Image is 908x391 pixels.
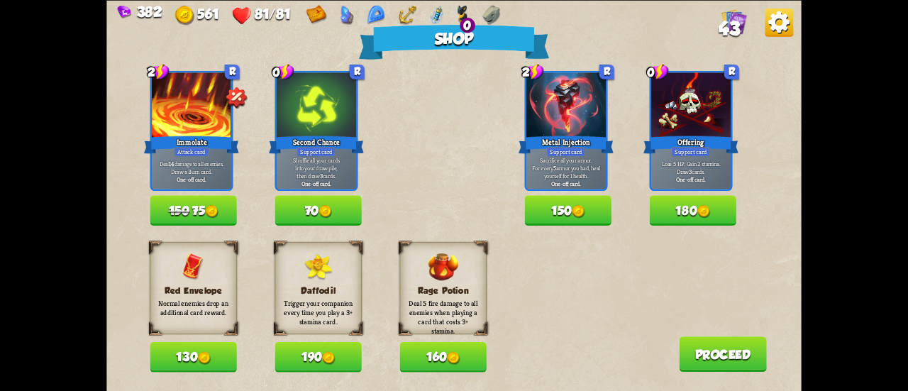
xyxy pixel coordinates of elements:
img: RedEnvelope.png [182,253,204,280]
img: Gold.png [198,351,211,364]
b: One-off card. [676,175,705,183]
img: Dragonstone - Raise your max HP by 1 after each combat. [482,5,500,25]
img: Gold.png [319,205,331,218]
b: 14 [169,160,174,167]
img: Discount_Icon.png [226,87,248,108]
div: Offering [643,134,738,155]
div: Support card [672,147,711,157]
p: Sacrifice all your armor. For every armor you had, heal yourself for 1 health. [528,156,604,180]
h3: Rage Potion [406,285,481,296]
p: Trigger your companion every time you play a 3+ stamina card. [281,298,356,326]
img: Daffodil.png [304,253,332,280]
button: 150 [524,195,611,226]
b: One-off card. [551,180,580,187]
h3: Red Envelope [156,285,231,296]
div: Support card [547,147,586,157]
div: Potion card [424,70,458,79]
div: Support card [297,147,336,157]
b: 3 [320,172,323,180]
div: 0 [647,63,669,79]
p: The enemy will deal 25% less damage for the next turns. [404,82,479,98]
img: Gold.png [447,351,460,364]
div: Attack card [175,147,209,157]
img: Gold.png [572,205,585,218]
img: Cat Statue - Playing a Claw card increases damage for all Scratch cards by 1 for current battle. [457,5,470,25]
p: Deal damage to all enemies. Draw a Burn card. [154,160,229,175]
div: 0 [272,63,294,79]
button: 180 [650,195,736,226]
b: One-off card. [301,180,331,187]
span: 150 [169,204,189,218]
p: Shuffle all your cards into your draw pile, then draw cards. [279,156,354,180]
button: Proceed [679,336,767,372]
img: RagePotion.png [428,253,458,280]
b: 5 [553,164,556,172]
img: Anchor - Start each combat with 10 armor. [398,5,417,25]
div: R [225,64,240,79]
img: Heart.png [232,5,252,25]
span: 81/81 [255,5,291,21]
div: R [350,64,365,79]
button: 15075 [150,195,236,226]
img: Gold.png [205,205,218,218]
div: 2 [148,63,170,79]
div: 2 [522,63,544,79]
b: 3 [689,167,692,175]
span: 561 [197,5,218,21]
div: Shop [359,24,550,59]
img: Arcane Diploma - Whenever using an ability, deal 5 damage to all enemies. [430,5,445,25]
img: Gold.png [697,205,710,218]
b: One-off card. [177,175,206,183]
img: Ruler - Increase damage of Scratch, Claw and Maul cards by 2. [367,5,386,25]
img: Gold.png [322,351,335,364]
div: 0 [460,18,475,33]
img: Gold.png [175,5,195,25]
div: Second Chance [269,134,364,155]
button: 190 [275,342,361,373]
div: Health [232,5,290,25]
p: Lose 5 HP. Gain 2 stamina. Draw cards. [653,160,729,175]
img: Options_Button.png [765,8,794,36]
div: R [599,64,614,79]
div: Gold [175,5,218,25]
button: 70 [275,195,361,226]
img: Crystal - Defeating each map's boss will award you extra gems after finishing the game. [340,5,354,25]
p: Normal enemies drop an additional card reward. [156,298,231,316]
b: 2 [455,90,458,98]
div: Immolate [144,134,239,155]
div: Gems [118,4,162,19]
div: R [724,64,739,79]
img: Map - Reveal all path points on the map. [306,5,327,25]
button: 160 [399,342,486,373]
p: Deal 5 fire damage to all enemies when playing a card that costs 3+ stamina. [406,298,481,335]
div: Metal Injection [519,134,614,155]
button: 70 [399,118,486,148]
h3: Daffodil [281,285,356,296]
b: One-off card. [426,98,455,106]
div: View all the cards in your deck [721,8,748,37]
button: 130 [150,342,236,373]
img: Gem.png [118,5,131,18]
img: Gold.png [443,127,456,140]
span: 43 [719,18,740,39]
div: Weak Potion [394,57,489,78]
img: Cards_Icon.png [721,8,748,34]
